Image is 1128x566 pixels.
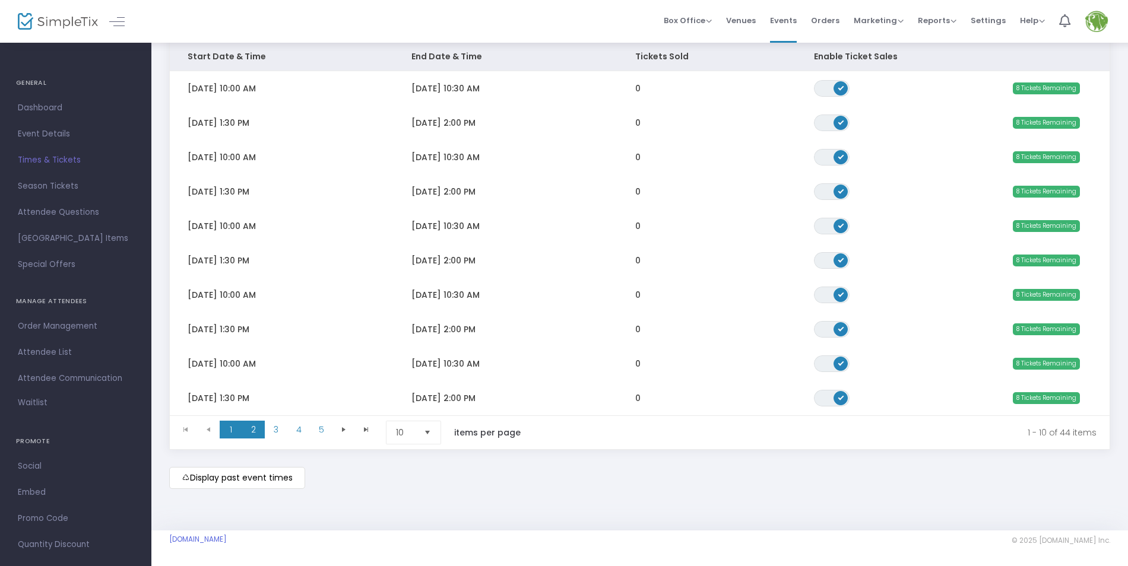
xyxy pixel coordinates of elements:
[411,392,476,404] span: [DATE] 2:00 PM
[635,151,641,163] span: 0
[18,397,47,409] span: Waitlist
[18,511,134,526] span: Promo Code
[310,421,332,438] span: Page 5
[546,421,1097,444] kendo-pager-info: 1 - 10 of 44 items
[1013,117,1080,129] span: 8 Tickets Remaining
[18,345,134,360] span: Attendee List
[411,289,480,301] span: [DATE] 10:30 AM
[170,42,1110,415] div: Data table
[18,537,134,552] span: Quantity Discount
[664,15,712,26] span: Box Office
[635,186,641,198] span: 0
[169,467,305,489] m-button: Display past event times
[1020,15,1045,26] span: Help
[635,392,641,404] span: 0
[419,421,436,444] button: Select
[170,42,394,71] th: Start Date & Time
[411,186,476,198] span: [DATE] 2:00 PM
[396,427,414,438] span: 10
[838,222,844,228] span: ON
[796,42,930,71] th: Enable Ticket Sales
[188,358,256,370] span: [DATE] 10:00 AM
[1013,392,1080,404] span: 8 Tickets Remaining
[220,421,242,438] span: Page 1
[18,485,134,500] span: Embed
[188,255,249,266] span: [DATE] 1:30 PM
[265,421,287,438] span: Page 3
[838,187,844,193] span: ON
[635,117,641,129] span: 0
[1013,186,1080,198] span: 8 Tickets Remaining
[18,179,134,194] span: Season Tickets
[770,5,797,36] span: Events
[838,84,844,90] span: ON
[454,427,521,438] label: items per page
[18,205,134,220] span: Attendee Questions
[18,371,134,386] span: Attendee Communication
[411,117,476,129] span: [DATE] 2:00 PM
[18,257,134,272] span: Special Offers
[838,153,844,159] span: ON
[1013,220,1080,232] span: 8 Tickets Remaining
[188,82,256,94] span: [DATE] 10:00 AM
[1013,323,1080,335] span: 8 Tickets Remaining
[1013,255,1080,266] span: 8 Tickets Remaining
[635,255,641,266] span: 0
[242,421,265,438] span: Page 2
[188,186,249,198] span: [DATE] 1:30 PM
[635,358,641,370] span: 0
[287,421,310,438] span: Page 4
[18,152,134,168] span: Times & Tickets
[1013,289,1080,301] span: 8 Tickets Remaining
[838,256,844,262] span: ON
[838,291,844,297] span: ON
[169,535,227,544] a: [DOMAIN_NAME]
[188,392,249,404] span: [DATE] 1:30 PM
[394,42,617,71] th: End Date & Time
[18,126,134,142] span: Event Details
[188,151,256,163] span: [DATE] 10:00 AM
[635,323,641,335] span: 0
[1013,82,1080,94] span: 8 Tickets Remaining
[339,425,348,434] span: Go to the next page
[838,394,844,400] span: ON
[838,325,844,331] span: ON
[355,421,378,438] span: Go to the last page
[1013,358,1080,370] span: 8 Tickets Remaining
[411,220,480,232] span: [DATE] 10:30 AM
[411,358,480,370] span: [DATE] 10:30 AM
[635,220,641,232] span: 0
[18,319,134,334] span: Order Management
[18,459,134,474] span: Social
[411,255,476,266] span: [DATE] 2:00 PM
[16,290,135,313] h4: MANAGE ATTENDEES
[18,231,134,246] span: [GEOGRAPHIC_DATA] Items
[726,5,756,36] span: Venues
[918,15,956,26] span: Reports
[188,289,256,301] span: [DATE] 10:00 AM
[617,42,797,71] th: Tickets Sold
[811,5,839,36] span: Orders
[971,5,1006,36] span: Settings
[188,323,249,335] span: [DATE] 1:30 PM
[16,71,135,95] h4: GENERAL
[411,151,480,163] span: [DATE] 10:30 AM
[188,117,249,129] span: [DATE] 1:30 PM
[635,82,641,94] span: 0
[332,421,355,438] span: Go to the next page
[1013,151,1080,163] span: 8 Tickets Remaining
[1012,536,1110,545] span: © 2025 [DOMAIN_NAME] Inc.
[635,289,641,301] span: 0
[411,82,480,94] span: [DATE] 10:30 AM
[188,220,256,232] span: [DATE] 10:00 AM
[16,430,135,453] h4: PROMOTE
[838,360,844,365] span: ON
[18,100,134,116] span: Dashboard
[838,119,844,125] span: ON
[362,425,371,434] span: Go to the last page
[854,15,904,26] span: Marketing
[411,323,476,335] span: [DATE] 2:00 PM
